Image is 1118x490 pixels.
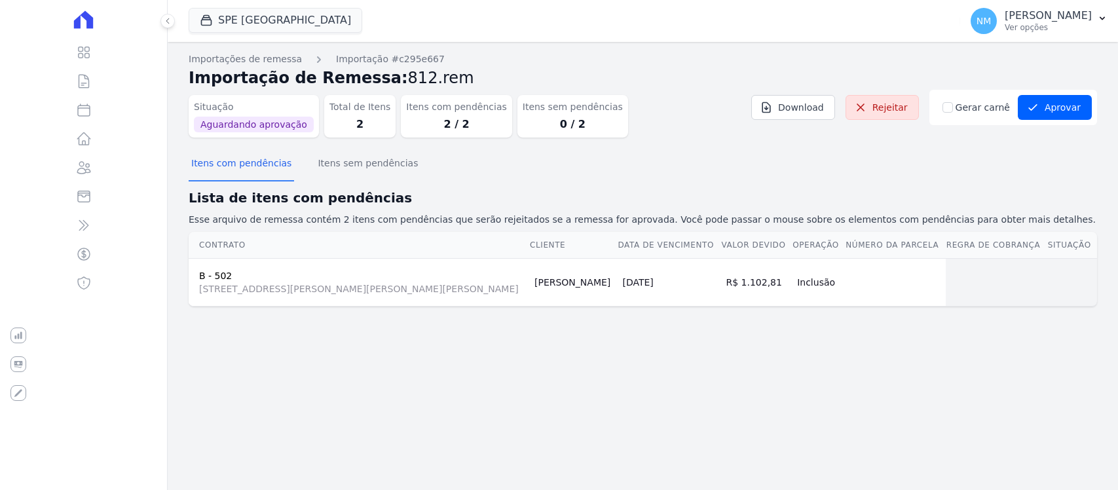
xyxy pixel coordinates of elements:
a: Importações de remessa [189,52,302,66]
th: Data de Vencimento [617,232,720,259]
a: Download [751,95,835,120]
td: [PERSON_NAME] [529,258,617,306]
p: Esse arquivo de remessa contém 2 itens com pendências que serão rejeitados se a remessa for aprov... [189,213,1097,227]
td: [DATE] [617,258,720,306]
button: Itens sem pendências [315,147,420,181]
a: Importação #c295e667 [336,52,445,66]
h2: Importação de Remessa: [189,66,1097,90]
th: Número da Parcela [845,232,946,259]
dd: 2 [329,117,391,132]
span: Aguardando aprovação [194,117,314,132]
dt: Itens com pendências [406,100,506,114]
dt: Situação [194,100,314,114]
dt: Total de Itens [329,100,391,114]
span: NM [977,16,992,26]
dd: 0 / 2 [523,117,623,132]
th: Cliente [529,232,617,259]
td: R$ 1.102,81 [720,258,792,306]
button: Aprovar [1018,95,1092,120]
p: [PERSON_NAME] [1005,9,1092,22]
button: NM [PERSON_NAME] Ver opções [960,3,1118,39]
dt: Itens sem pendências [523,100,623,114]
a: Rejeitar [846,95,919,120]
dd: 2 / 2 [406,117,506,132]
span: 812.rem [408,69,474,87]
th: Regra de Cobrança [946,232,1047,259]
button: Itens com pendências [189,147,294,181]
label: Gerar carnê [956,101,1010,115]
th: Situação [1047,232,1097,259]
h2: Lista de itens com pendências [189,188,1097,208]
p: Ver opções [1005,22,1092,33]
a: B - 502 [199,271,232,281]
th: Contrato [189,232,529,259]
button: SPE [GEOGRAPHIC_DATA] [189,8,362,33]
th: Valor devido [720,232,792,259]
th: Operação [792,232,845,259]
nav: Breadcrumb [189,52,1097,66]
span: [STREET_ADDRESS][PERSON_NAME][PERSON_NAME][PERSON_NAME] [199,282,524,295]
td: Inclusão [792,258,845,306]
